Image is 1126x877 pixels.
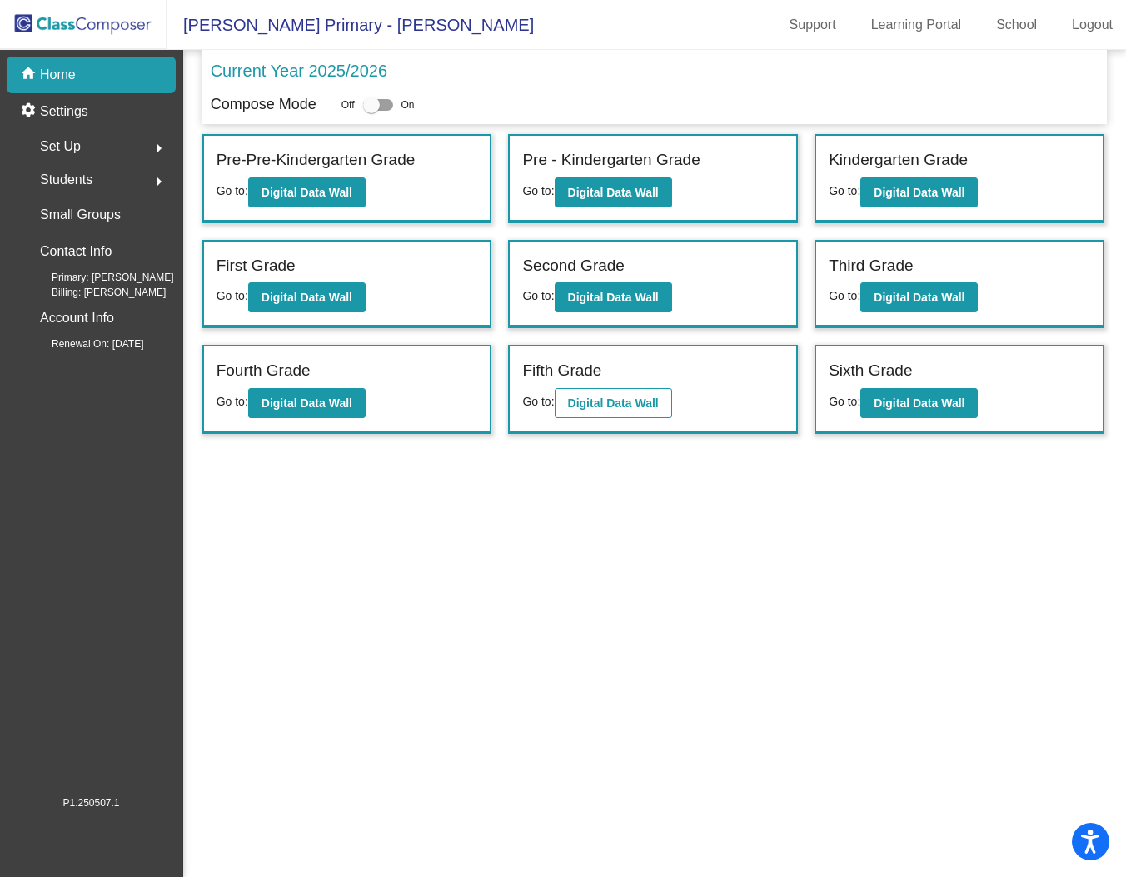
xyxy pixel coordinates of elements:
p: Current Year 2025/2026 [211,58,387,83]
b: Digital Data Wall [262,186,352,199]
span: Go to: [829,395,860,408]
mat-icon: home [20,65,40,85]
button: Digital Data Wall [555,177,672,207]
b: Digital Data Wall [568,186,659,199]
p: Account Info [40,306,114,330]
span: Renewal On: [DATE] [25,336,143,351]
a: Support [776,12,849,38]
span: Primary: [PERSON_NAME] [25,270,174,285]
button: Digital Data Wall [248,177,366,207]
b: Digital Data Wall [262,291,352,304]
label: Third Grade [829,254,913,278]
span: Billing: [PERSON_NAME] [25,285,166,300]
label: Pre-Pre-Kindergarten Grade [217,148,416,172]
span: Go to: [217,289,248,302]
label: Fourth Grade [217,359,311,383]
mat-icon: arrow_right [149,172,169,192]
b: Digital Data Wall [262,396,352,410]
button: Digital Data Wall [248,388,366,418]
p: Small Groups [40,203,121,227]
a: School [983,12,1050,38]
button: Digital Data Wall [555,388,672,418]
label: Fifth Grade [522,359,601,383]
button: Digital Data Wall [860,177,978,207]
label: First Grade [217,254,296,278]
span: Go to: [217,184,248,197]
a: Logout [1059,12,1126,38]
b: Digital Data Wall [874,291,964,304]
label: Sixth Grade [829,359,912,383]
span: Go to: [217,395,248,408]
label: Kindergarten Grade [829,148,968,172]
span: Go to: [522,289,554,302]
b: Digital Data Wall [568,396,659,410]
span: Off [341,97,355,112]
span: Go to: [522,395,554,408]
span: Go to: [829,289,860,302]
span: On [401,97,415,112]
mat-icon: settings [20,102,40,122]
b: Digital Data Wall [568,291,659,304]
button: Digital Data Wall [248,282,366,312]
span: Go to: [522,184,554,197]
label: Pre - Kindergarten Grade [522,148,700,172]
button: Digital Data Wall [555,282,672,312]
span: Students [40,168,92,192]
p: Home [40,65,76,85]
button: Digital Data Wall [860,282,978,312]
button: Digital Data Wall [860,388,978,418]
b: Digital Data Wall [874,396,964,410]
a: Learning Portal [858,12,975,38]
p: Settings [40,102,88,122]
b: Digital Data Wall [874,186,964,199]
p: Compose Mode [211,93,316,116]
span: Set Up [40,135,81,158]
mat-icon: arrow_right [149,138,169,158]
label: Second Grade [522,254,625,278]
span: [PERSON_NAME] Primary - [PERSON_NAME] [167,12,534,38]
p: Contact Info [40,240,112,263]
span: Go to: [829,184,860,197]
